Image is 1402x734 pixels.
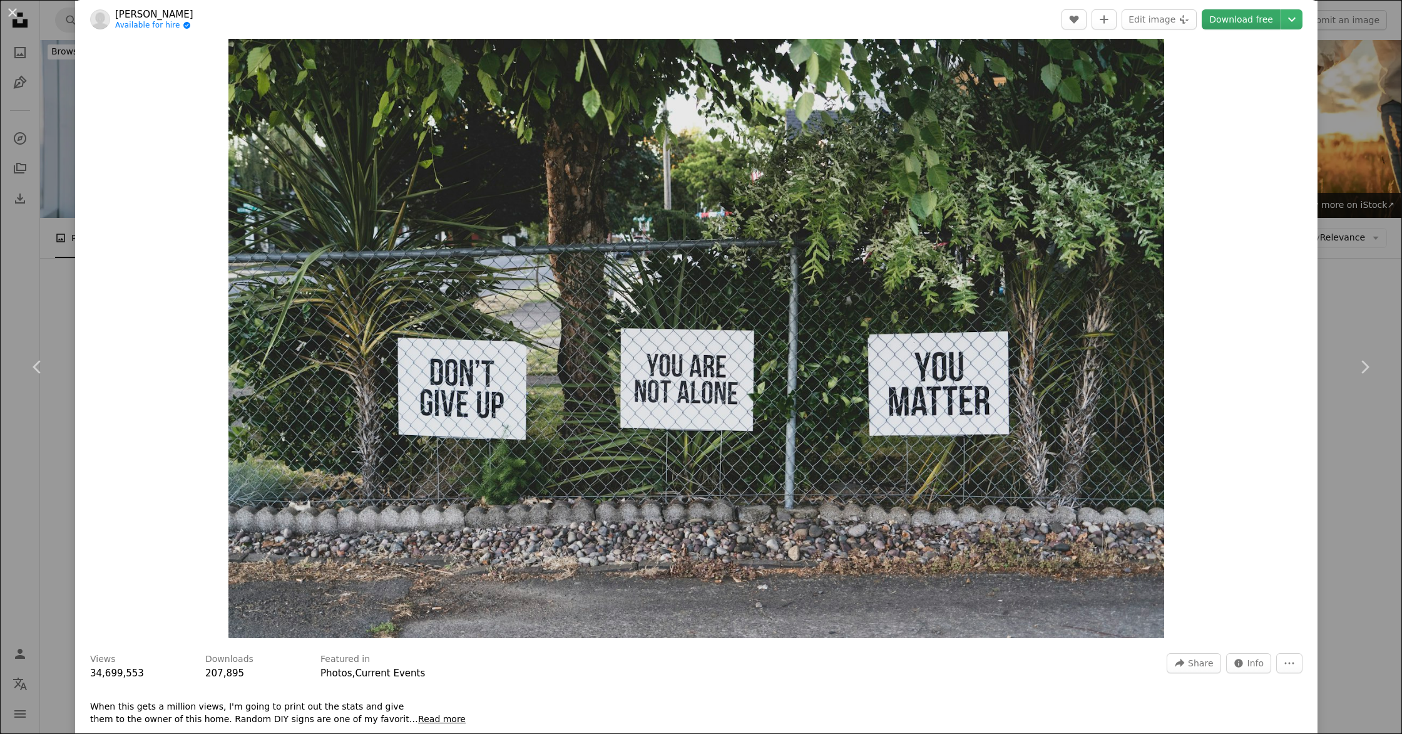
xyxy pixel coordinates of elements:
[1188,654,1213,673] span: Share
[228,14,1165,638] button: Zoom in on this image
[320,653,370,666] h3: Featured in
[1167,653,1220,673] button: Share this image
[1276,653,1302,673] button: More Actions
[205,668,244,679] span: 207,895
[1202,9,1281,29] a: Download free
[320,668,352,679] a: Photos
[355,668,425,679] a: Current Events
[1062,9,1087,29] button: Like
[228,14,1165,638] img: don't give up. You are not alone, you matter signage on metal fence
[1122,9,1197,29] button: Edit image
[418,713,466,726] button: Read more
[1281,9,1302,29] button: Choose download size
[1092,9,1117,29] button: Add to Collection
[1247,654,1264,673] span: Info
[115,21,193,31] a: Available for hire
[90,653,116,666] h3: Views
[205,653,253,666] h3: Downloads
[1327,307,1402,427] a: Next
[352,668,356,679] span: ,
[90,9,110,29] img: Go to Dan Meyers's profile
[90,668,144,679] span: 34,699,553
[90,701,418,726] p: When this gets a million views, I'm going to print out the stats and give them to the owner of th...
[1226,653,1272,673] button: Stats about this image
[115,8,193,21] a: [PERSON_NAME]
